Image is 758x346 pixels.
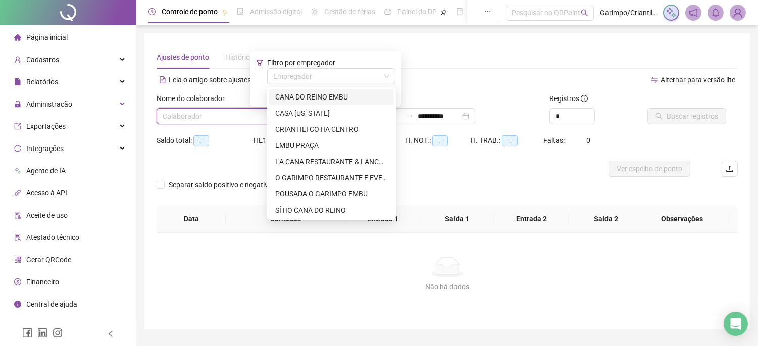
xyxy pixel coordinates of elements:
[324,8,375,16] span: Gestão de férias
[26,256,71,264] span: Gerar QRCode
[484,8,491,15] span: ellipsis
[661,76,735,84] span: Alternar para versão lite
[397,8,437,16] span: Painel do DP
[157,53,209,61] span: Ajustes de ponto
[275,172,388,183] div: O GARIMPO RESTAURANTE E EVENTOS LTDA
[169,76,251,84] span: Leia o artigo sobre ajustes
[26,278,59,286] span: Financeiro
[666,7,677,18] img: sparkle-icon.fc2bf0ac1784a2077858766a79e2daf3.svg
[14,78,21,85] span: file
[269,154,394,170] div: LA CANA RESTAURANTE & LANCHONETE LTDA
[586,136,590,144] span: 0
[14,212,21,219] span: audit
[267,59,335,67] span: Filtro por empregador
[711,8,720,17] span: bell
[432,135,448,146] span: --:--
[420,205,494,233] th: Saída 1
[14,34,21,41] span: home
[269,121,394,137] div: CRIANTILI COTIA CENTRO
[165,179,280,190] span: Separar saldo positivo e negativo?
[22,328,32,338] span: facebook
[14,123,21,130] span: export
[730,5,745,20] img: 2226
[647,108,726,124] button: Buscar registros
[581,95,588,102] span: info-circle
[225,53,287,61] span: Histórico de ajustes
[26,122,66,130] span: Exportações
[643,213,721,224] span: Observações
[275,108,388,119] div: CASA [US_STATE]
[26,33,68,41] span: Página inicial
[471,135,543,146] div: H. TRAB.:
[549,93,588,104] span: Registros
[107,330,114,337] span: left
[26,167,66,175] span: Agente de IA
[162,8,218,16] span: Controle de ponto
[635,205,729,233] th: Observações
[275,91,388,103] div: CANA DO REINO EMBU
[254,135,304,146] div: HE 1:
[456,8,463,15] span: book
[569,205,643,233] th: Saída 2
[169,281,726,292] div: Não há dados
[275,156,388,167] div: LA CANA RESTAURANTE & LANCHONETE LTDA
[726,165,734,173] span: upload
[26,100,72,108] span: Administração
[14,56,21,63] span: user-add
[543,136,566,144] span: Faltas:
[311,8,318,15] span: sun
[159,76,166,83] span: file-text
[14,278,21,285] span: dollar
[275,205,388,216] div: SÍTIO CANA DO REINO
[157,93,231,104] label: Nome do colaborador
[193,135,209,146] span: --:--
[157,135,254,146] div: Saldo total:
[14,189,21,196] span: api
[269,202,394,218] div: SÍTIO CANA DO REINO
[26,56,59,64] span: Cadastros
[237,8,244,15] span: file-done
[581,9,588,17] span: search
[226,205,345,233] th: Jornadas
[406,112,414,120] span: to
[269,89,394,105] div: CANA DO REINO EMBU
[26,78,58,86] span: Relatórios
[256,59,263,66] span: filter
[600,7,657,18] span: Garimpo/Criantili - O GARIMPO
[724,312,748,336] div: Open Intercom Messenger
[14,301,21,308] span: info-circle
[148,8,156,15] span: clock-circle
[441,9,447,15] span: pushpin
[269,137,394,154] div: EMBU PRAÇA
[53,328,63,338] span: instagram
[269,186,394,202] div: POUSADA O GARIMPO EMBU
[26,189,67,197] span: Acesso à API
[651,76,658,83] span: swap
[269,105,394,121] div: CASA FLORIDA
[609,161,690,177] button: Ver espelho de ponto
[26,211,68,219] span: Aceite de uso
[26,144,64,153] span: Integrações
[406,112,414,120] span: swap-right
[14,256,21,263] span: qrcode
[405,135,471,146] div: H. NOT.:
[275,188,388,200] div: POUSADA O GARIMPO EMBU
[37,328,47,338] span: linkedin
[494,205,569,233] th: Entrada 2
[250,8,302,16] span: Admissão digital
[26,300,77,308] span: Central de ajuda
[384,8,391,15] span: dashboard
[275,124,388,135] div: CRIANTILI COTIA CENTRO
[689,8,698,17] span: notification
[26,233,79,241] span: Atestado técnico
[384,73,390,79] span: down
[275,140,388,151] div: EMBU PRAÇA
[14,145,21,152] span: sync
[269,170,394,186] div: O GARIMPO RESTAURANTE E EVENTOS LTDA
[222,9,228,15] span: pushpin
[14,101,21,108] span: lock
[502,135,518,146] span: --:--
[157,205,226,233] th: Data
[14,234,21,241] span: solution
